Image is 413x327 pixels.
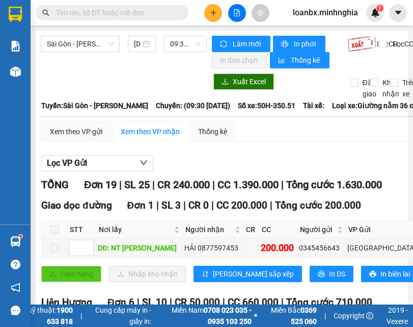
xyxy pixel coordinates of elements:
span: Kho nhận [378,77,403,99]
span: [PERSON_NAME] sắp xếp [213,268,294,280]
button: syncLàm mới [212,36,270,52]
span: Làm mới [233,38,262,49]
span: CC 1.390.000 [217,179,279,191]
span: | [80,310,82,321]
button: file-add [228,4,246,22]
span: | [212,179,215,191]
span: Số xe: 50H-350.51 [238,100,295,111]
span: Đơn 19 [84,179,117,191]
div: Xem theo VP nhận [121,126,180,137]
th: CR [243,221,259,238]
div: HẢI 0877597453 [184,242,241,254]
span: plus [210,9,217,16]
span: copyright [366,312,373,319]
button: bar-chartThống kê [270,52,329,68]
span: Đơn 6 [107,296,134,308]
span: file-add [233,9,240,16]
span: Giao dọc đường [41,199,112,211]
span: CR 240.000 [157,179,210,191]
span: search [42,9,49,16]
span: ⚪️ [254,314,257,318]
span: Đơn 1 [127,199,154,211]
span: Chuyến: (09:30 [DATE]) [156,100,230,111]
span: Lọc VP Gửi [47,157,87,169]
span: sort-ascending [202,270,209,279]
span: aim [257,9,264,16]
span: | [281,296,284,308]
span: Miền Nam [154,305,251,327]
span: Người gửi [300,224,335,235]
button: In đơn chọn [212,52,267,68]
span: bar-chart [278,57,287,65]
span: | [281,179,284,191]
span: Cung cấp máy in - giấy in: [90,305,151,327]
span: Tài xế: [303,100,324,111]
span: SL 25 [124,179,150,191]
span: loanbx.minhnghia [285,6,366,19]
img: icon-new-feature [371,8,380,17]
input: Tìm tên, số ĐT hoặc mã đơn [56,7,176,18]
button: plus [204,4,222,22]
span: printer [369,270,376,279]
span: 1 [378,5,381,12]
span: message [11,306,20,315]
button: caret-down [389,4,407,22]
span: | [137,296,140,308]
span: printer [281,40,290,48]
span: Sài Gòn - Phan Rí [47,36,114,52]
span: caret-down [394,8,403,17]
span: Người nhận [185,224,233,235]
button: printerIn phơi [273,36,325,52]
img: warehouse-icon [10,236,21,247]
span: | [324,310,326,321]
th: STT [67,221,96,238]
strong: 1900 633 818 [47,306,73,325]
span: SL 10 [142,296,167,308]
span: CR 0 [188,199,209,211]
span: Tổng cước 200.000 [275,199,361,211]
span: Miền Bắc [260,305,317,327]
span: CC 200.000 [216,199,267,211]
div: 0345456643 [299,242,344,254]
button: sort-ascending[PERSON_NAME] sắp xếp [194,266,302,282]
span: sync [220,40,229,48]
div: 200.000 [261,241,296,255]
button: downloadXuất Excel [213,73,274,90]
span: | [223,296,225,308]
img: warehouse-icon [10,66,21,77]
span: Liên Hương [41,296,92,308]
span: Nơi lấy [99,224,172,235]
span: notification [11,283,20,292]
span: | [119,179,122,191]
span: | [270,199,272,211]
span: down [140,159,148,167]
span: | [183,199,186,211]
button: uploadGiao hàng [41,266,101,282]
span: | [156,199,159,211]
span: TỔNG [41,179,69,191]
img: logo-vxr [9,7,22,22]
span: In phơi [294,38,317,49]
span: CR 50.000 [175,296,220,308]
span: Lọc CR [373,38,399,49]
div: Xem theo VP gửi [50,126,102,137]
div: Thống kê [198,126,227,137]
input: 12/08/2025 [134,38,141,49]
span: printer [318,270,325,279]
sup: 1 [19,235,22,238]
span: question-circle [11,260,20,269]
button: aim [252,4,269,22]
span: In biên lai [380,268,410,280]
span: SL 3 [161,199,181,211]
span: | [170,296,172,308]
button: downloadNhập kho nhận [109,266,186,282]
span: Thống kê [291,55,321,66]
th: CC [259,221,298,238]
span: VP Gửi [348,224,411,235]
span: In DS [329,268,345,280]
span: Tổng cước 710.000 [286,296,372,308]
button: printerIn DS [310,266,353,282]
span: Tổng cước 1.630.000 [286,179,382,191]
span: Đã giao [359,77,380,99]
strong: 0369 525 060 [291,306,317,325]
